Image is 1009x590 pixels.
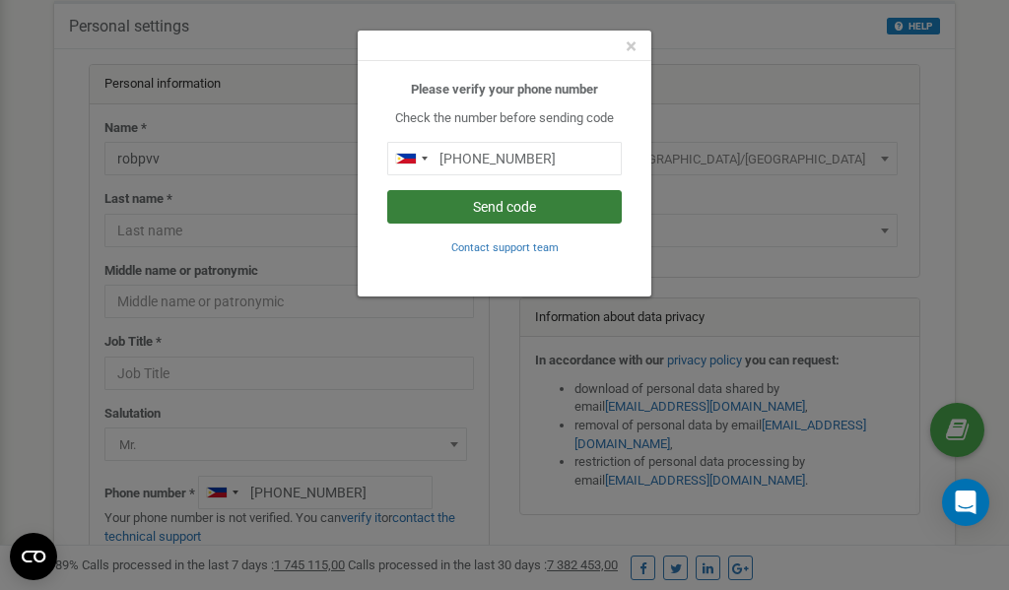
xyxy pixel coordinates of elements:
p: Check the number before sending code [387,109,622,128]
small: Contact support team [451,241,559,254]
div: Telephone country code [388,143,434,174]
span: × [626,34,637,58]
a: Contact support team [451,239,559,254]
b: Please verify your phone number [411,82,598,97]
button: Send code [387,190,622,224]
button: Close [626,36,637,57]
input: 0905 123 4567 [387,142,622,175]
div: Open Intercom Messenger [942,479,989,526]
button: Open CMP widget [10,533,57,580]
